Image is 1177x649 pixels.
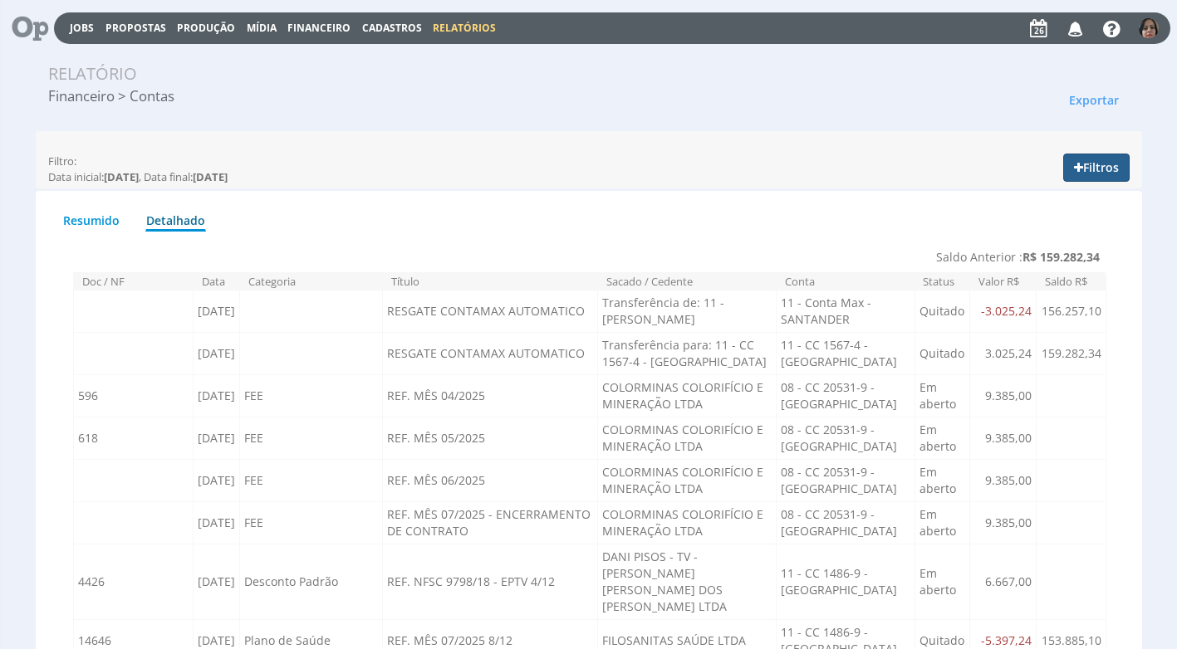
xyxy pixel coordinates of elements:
th: Título [383,273,598,290]
td: REF. MÊS 04/2025 [383,375,598,417]
th: Nº Documento ou NF [73,273,194,290]
button: Mídia [242,20,282,36]
a: Mídia [247,21,277,35]
td: [DATE] [194,460,240,502]
td: 11 - CC 1567-4 - [GEOGRAPHIC_DATA] [777,333,915,375]
td: Desconto Padrão [240,544,383,620]
td: COLORMINAS COLORIFÍCIO E MINERAÇÃO LTDA [598,460,777,502]
td: Quitado [915,290,970,333]
button: Filtros [1063,154,1130,182]
a: Propostas [105,21,166,35]
td: Em aberto [915,460,970,502]
td: 9.385,00 [970,460,1037,502]
td: Quitado [915,333,970,375]
td: 11 - CC 1486-9 - [GEOGRAPHIC_DATA] [777,544,915,620]
td: REF. MÊS 06/2025 [383,460,598,502]
th: Sacado / Cedente [598,273,777,290]
td: [DATE] [194,544,240,620]
td: RESGATE CONTAMAX AUTOMATICO [383,290,598,333]
td: Em aberto [915,375,970,417]
a: Produção [177,21,235,35]
th: Conta [777,273,915,290]
td: [DATE] [194,375,240,417]
td: FEE [240,460,383,502]
td: 618 [73,417,194,460]
td: Saldo Anterior : [73,242,1106,272]
td: COLORMINAS COLORIFÍCIO E MINERAÇÃO LTDA [598,375,777,417]
td: Em aberto [915,502,970,544]
td: 9.385,00 [970,502,1037,544]
td: REF. NFSC 9798/18 - EPTV 4/12 [383,544,598,620]
td: REF. MÊS 05/2025 [383,417,598,460]
a: Jobs [70,21,94,35]
td: 6.667,00 [970,544,1037,620]
th: Data [194,273,240,290]
div: Relatório [48,61,137,86]
a: Detalhado [145,203,206,232]
th: Categoria [240,273,383,290]
td: 08 - CC 20531-9 - [GEOGRAPHIC_DATA] [777,460,915,502]
td: 9.385,00 [970,417,1037,460]
td: 4426 [73,544,194,620]
button: Jobs [65,20,99,36]
td: 08 - CC 20531-9 - [GEOGRAPHIC_DATA] [777,375,915,417]
td: Em aberto [915,544,970,620]
button: Propostas [101,20,171,36]
td: 9.385,00 [970,375,1037,417]
span: Financeiro [287,21,351,35]
button: Cadastros [357,20,427,36]
span: Financeiro > Contas [48,86,174,105]
td: FEE [240,375,383,417]
td: DANI PISOS - TV - [PERSON_NAME] [PERSON_NAME] DOS [PERSON_NAME] LTDA [598,544,777,620]
th: Status [915,273,970,290]
img: 1750446523_2492ba_foto_elaine_whatsapp.jpg [1139,18,1159,38]
div: Filtro: [36,154,589,184]
b: [DATE] [104,169,139,184]
button: Exportar [1058,86,1130,115]
a: Relatórios [433,21,496,35]
td: REF. MÊS 07/2025 - ENCERRAMENTO DE CONTRATO [383,502,598,544]
td: [DATE] [194,417,240,460]
td: -3.025,24 [970,290,1037,333]
button: Financeiro [282,20,356,36]
th: Valor R$ [970,273,1037,290]
b: [DATE] [193,169,228,184]
span: Cadastros [362,21,422,35]
td: FEE [240,417,383,460]
button: Produção [172,20,240,36]
td: Transferência para: 11 - CC 1567-4 - [GEOGRAPHIC_DATA] [598,333,777,375]
a: Resumido [62,203,120,229]
button: Relatórios [428,20,501,36]
td: Transferência de: 11 - [PERSON_NAME] [598,290,777,333]
p: Data inicial: , Data final: [48,169,576,185]
td: 11 - Conta Max - SANTANDER [777,290,915,333]
th: Saldo R$ [1037,273,1106,290]
td: 08 - CC 20531-9 - [GEOGRAPHIC_DATA] [777,502,915,544]
td: COLORMINAS COLORIFÍCIO E MINERAÇÃO LTDA [598,417,777,460]
td: 596 [73,375,194,417]
span: Exportar [1069,92,1119,108]
td: [DATE] [194,333,240,375]
td: COLORMINAS COLORIFÍCIO E MINERAÇÃO LTDA [598,502,777,544]
td: 08 - CC 20531-9 - [GEOGRAPHIC_DATA] [777,417,915,460]
td: FEE [240,502,383,544]
td: [DATE] [194,290,240,333]
b: R$ 159.282,34 [1023,249,1100,265]
td: Em aberto [915,417,970,460]
td: 156.257,10 [1037,290,1106,333]
td: 159.282,34 [1037,333,1106,375]
td: [DATE] [194,502,240,544]
td: RESGATE CONTAMAX AUTOMATICO [383,333,598,375]
td: 3.025,24 [970,333,1037,375]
